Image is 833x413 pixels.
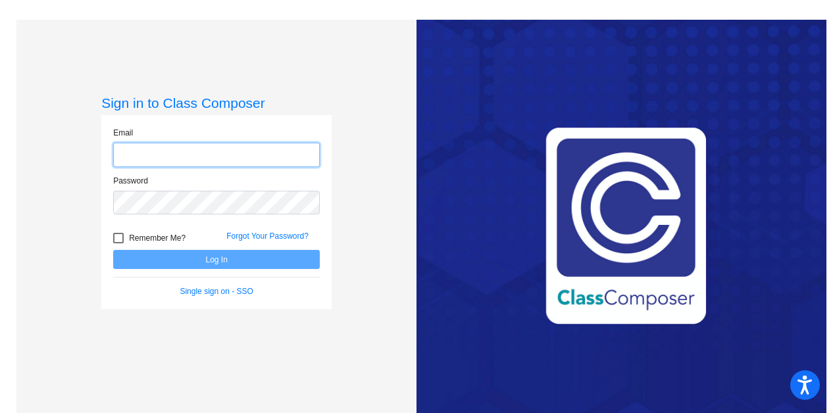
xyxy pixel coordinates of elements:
[113,127,133,139] label: Email
[101,95,332,111] h3: Sign in to Class Composer
[113,250,320,269] button: Log In
[113,175,148,187] label: Password
[129,230,186,246] span: Remember Me?
[180,287,253,296] a: Single sign on - SSO
[226,231,309,241] a: Forgot Your Password?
